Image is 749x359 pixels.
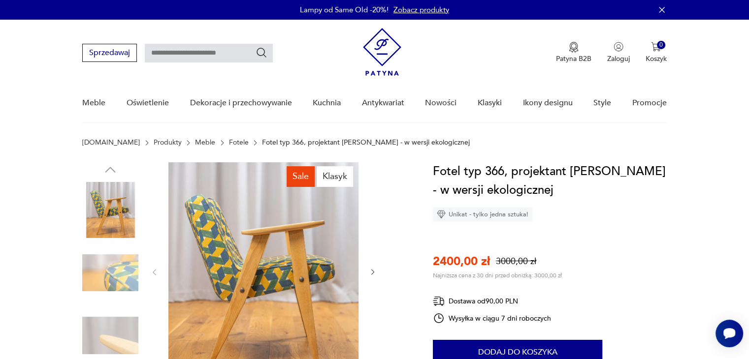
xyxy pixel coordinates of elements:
img: Patyna - sklep z meblami i dekoracjami vintage [363,28,401,76]
p: Patyna B2B [556,54,591,63]
p: Koszyk [646,54,667,63]
button: Szukaj [256,47,267,59]
iframe: Smartsupp widget button [716,320,743,347]
button: Sprzedawaj [82,44,137,62]
a: Kuchnia [313,84,341,122]
img: Zdjęcie produktu Fotel typ 366, projektant Józef Chierowski - w wersji ekologicznej [82,245,138,301]
a: Zobacz produkty [393,5,449,15]
a: [DOMAIN_NAME] [82,139,140,147]
img: Ikona medalu [569,42,579,53]
a: Sprzedawaj [82,50,137,57]
a: Meble [82,84,105,122]
a: Dekoracje i przechowywanie [190,84,292,122]
button: 0Koszyk [646,42,667,63]
p: Najniższa cena z 30 dni przed obniżką: 3000,00 zł [433,271,562,279]
img: Ikona dostawy [433,295,445,307]
a: Antykwariat [362,84,404,122]
div: Klasyk [317,166,353,187]
p: 2400,00 zł [433,253,490,269]
div: Sale [287,166,315,187]
p: Fotel typ 366, projektant [PERSON_NAME] - w wersji ekologicznej [262,139,470,147]
a: Ikona medaluPatyna B2B [556,42,591,63]
div: Unikat - tylko jedna sztuka! [433,207,532,222]
a: Meble [195,139,215,147]
button: Zaloguj [607,42,630,63]
img: Ikona diamentu [437,210,446,219]
a: Oświetlenie [127,84,169,122]
div: Dostawa od 90,00 PLN [433,295,551,307]
a: Klasyki [478,84,502,122]
img: Ikona koszyka [651,42,661,52]
div: 0 [657,41,665,49]
div: Wysyłka w ciągu 7 dni roboczych [433,312,551,324]
a: Style [593,84,611,122]
p: Lampy od Same Old -20%! [300,5,389,15]
img: Zdjęcie produktu Fotel typ 366, projektant Józef Chierowski - w wersji ekologicznej [82,182,138,238]
a: Fotele [229,139,249,147]
p: 3000,00 zł [496,255,536,268]
img: Ikonka użytkownika [614,42,623,52]
p: Zaloguj [607,54,630,63]
a: Ikony designu [522,84,572,122]
h1: Fotel typ 366, projektant [PERSON_NAME] - w wersji ekologicznej [433,162,667,200]
a: Nowości [425,84,456,122]
a: Produkty [154,139,182,147]
a: Promocje [632,84,667,122]
button: Patyna B2B [556,42,591,63]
